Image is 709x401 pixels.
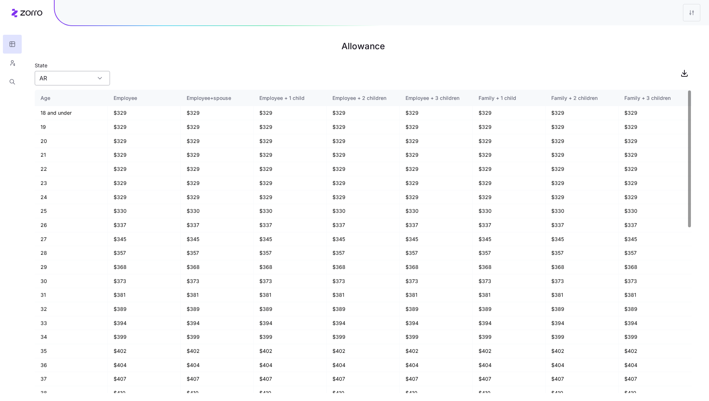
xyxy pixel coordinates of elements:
td: $407 [473,372,546,386]
td: 31 [35,288,108,302]
td: $329 [545,106,619,120]
td: $345 [254,232,327,246]
td: $329 [181,120,254,134]
td: 21 [35,148,108,162]
td: $404 [473,358,546,372]
td: $402 [108,344,181,358]
td: $394 [181,316,254,330]
td: $389 [545,302,619,316]
td: $381 [619,288,692,302]
td: $399 [254,330,327,344]
td: $399 [400,330,473,344]
td: $329 [254,120,327,134]
td: $337 [400,218,473,232]
td: $404 [181,358,254,372]
td: $389 [254,302,327,316]
td: $329 [327,106,400,120]
td: $329 [327,162,400,176]
td: $329 [254,190,327,204]
td: $329 [473,148,546,162]
td: $381 [545,288,619,302]
td: $368 [400,260,473,274]
td: 19 [35,120,108,134]
td: $329 [254,176,327,190]
td: $402 [400,344,473,358]
td: $329 [254,106,327,120]
td: $345 [473,232,546,246]
td: 32 [35,302,108,316]
td: $357 [473,246,546,260]
td: $402 [619,344,692,358]
td: $399 [545,330,619,344]
td: $368 [181,260,254,274]
td: $394 [545,316,619,330]
td: $399 [473,330,546,344]
td: $329 [327,176,400,190]
td: $394 [254,316,327,330]
td: $329 [108,176,181,190]
td: $373 [473,274,546,288]
td: $389 [327,302,400,316]
td: $368 [327,260,400,274]
td: $381 [254,288,327,302]
div: Employee+spouse [187,94,248,102]
div: Family + 2 children [551,94,612,102]
td: $329 [400,148,473,162]
td: $410 [327,386,400,400]
td: $407 [400,372,473,386]
td: $329 [327,148,400,162]
td: $330 [473,204,546,218]
td: $404 [400,358,473,372]
td: $329 [400,176,473,190]
div: Age [41,94,102,102]
td: $329 [619,106,692,120]
td: $368 [108,260,181,274]
td: $329 [619,148,692,162]
td: $404 [619,358,692,372]
td: $330 [400,204,473,218]
td: $373 [181,274,254,288]
td: $399 [108,330,181,344]
td: $407 [545,372,619,386]
td: $345 [327,232,400,246]
td: $373 [254,274,327,288]
td: $329 [254,134,327,148]
td: $394 [327,316,400,330]
td: $389 [400,302,473,316]
td: $373 [619,274,692,288]
td: $404 [108,358,181,372]
td: $410 [545,386,619,400]
td: $357 [108,246,181,260]
td: $373 [400,274,473,288]
td: $407 [181,372,254,386]
td: $373 [545,274,619,288]
td: $329 [400,162,473,176]
td: $329 [108,120,181,134]
td: $329 [619,176,692,190]
td: $345 [400,232,473,246]
td: $329 [181,134,254,148]
div: Employee + 2 children [332,94,394,102]
td: $337 [254,218,327,232]
td: $330 [108,204,181,218]
td: $394 [619,316,692,330]
td: 22 [35,162,108,176]
td: $389 [108,302,181,316]
div: Employee [114,94,175,102]
td: $329 [473,176,546,190]
td: $329 [473,134,546,148]
td: $407 [254,372,327,386]
td: $357 [254,246,327,260]
td: $329 [108,162,181,176]
td: $357 [181,246,254,260]
td: $337 [619,218,692,232]
td: $330 [619,204,692,218]
td: 33 [35,316,108,330]
td: 37 [35,372,108,386]
td: $407 [619,372,692,386]
td: $381 [181,288,254,302]
td: $357 [400,246,473,260]
td: $330 [254,204,327,218]
td: $329 [400,120,473,134]
div: Family + 1 child [479,94,540,102]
